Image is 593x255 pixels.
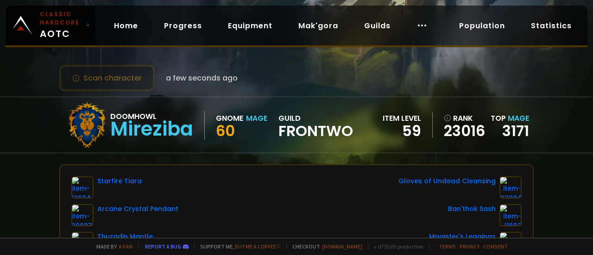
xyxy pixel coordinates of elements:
img: item-12604 [71,176,94,199]
a: Classic HardcoreAOTC [6,6,95,45]
span: AOTC [40,10,82,41]
span: Support me, [194,243,281,250]
span: Mage [508,113,529,124]
div: Mireziba [110,122,193,136]
div: Ban'thok Sash [448,204,496,214]
img: item-23084 [499,176,522,199]
a: Statistics [524,16,579,35]
a: Terms [439,243,456,250]
a: Population [452,16,512,35]
a: Home [107,16,145,35]
div: Mage [246,112,267,124]
img: item-20037 [71,204,94,226]
div: rank [444,112,485,124]
div: Gnome [216,112,243,124]
a: Progress [157,16,209,35]
img: item-11662 [499,204,522,226]
span: v. d752d5 - production [368,243,423,250]
div: Magister's Leggings [429,232,496,242]
a: Report a bug [145,243,181,250]
a: Buy me a coffee [235,243,281,250]
span: a few seconds ago [166,72,238,84]
div: Top [491,112,529,124]
a: Equipment [221,16,280,35]
div: item level [383,112,421,124]
div: Doomhowl [110,111,193,122]
span: Made by [91,243,132,250]
a: 23016 [444,124,485,138]
a: Privacy [460,243,479,250]
span: Frontwo [278,124,353,138]
button: Scan character [59,65,155,91]
span: 60 [216,120,235,141]
a: Mak'gora [291,16,346,35]
a: Consent [483,243,508,250]
span: Checkout [286,243,362,250]
div: Starfire Tiara [97,176,142,186]
div: Gloves of Undead Cleansing [398,176,496,186]
a: Guilds [357,16,398,35]
a: [DOMAIN_NAME] [322,243,362,250]
div: Arcane Crystal Pendant [97,204,178,214]
a: a fan [119,243,132,250]
a: 3171 [502,120,529,141]
div: guild [278,112,353,138]
div: 59 [383,124,421,138]
small: Classic Hardcore [40,10,82,27]
div: Thuzadin Mantle [97,232,153,242]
